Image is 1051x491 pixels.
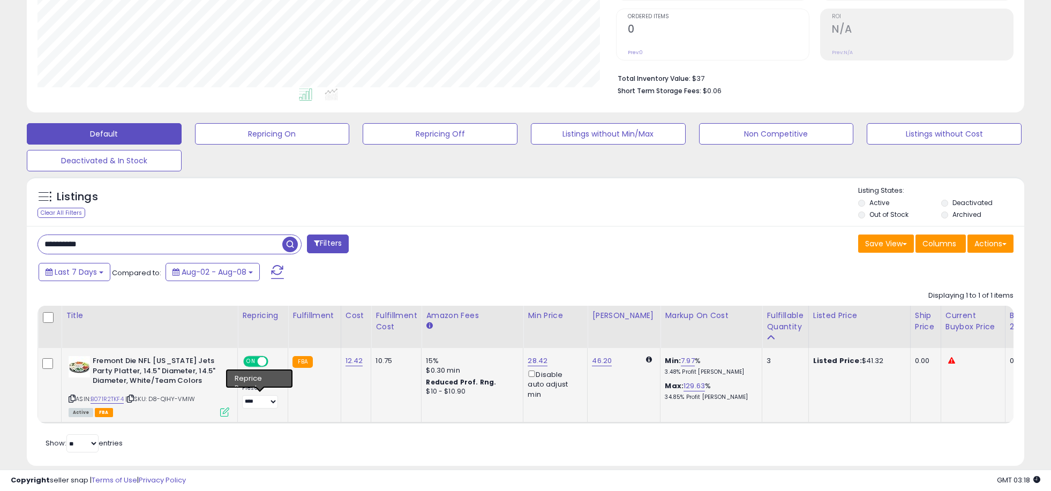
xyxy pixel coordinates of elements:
span: $0.06 [703,86,722,96]
div: Disable auto adjust min [528,368,579,399]
div: 10.75 [376,356,413,366]
div: Fulfillable Quantity [767,310,804,333]
a: Privacy Policy [139,475,186,485]
small: Prev: 0 [628,49,643,56]
label: Deactivated [952,198,993,207]
button: Aug-02 - Aug-08 [166,263,260,281]
div: % [665,356,754,376]
span: Aug-02 - Aug-08 [182,267,246,277]
span: Last 7 Days [55,267,97,277]
span: OFF [267,357,284,366]
div: Repricing [242,310,283,321]
p: 3.48% Profit [PERSON_NAME] [665,368,754,376]
button: Deactivated & In Stock [27,150,182,171]
span: All listings currently available for purchase on Amazon [69,408,93,417]
button: Repricing Off [363,123,517,145]
div: 0.00 [915,356,933,366]
div: Clear All Filters [37,208,85,218]
span: ON [244,357,258,366]
a: 12.42 [346,356,363,366]
b: Fremont Die NFL [US_STATE] Jets Party Platter, 14.5" Diameter, 14.5" Diameter, White/Team Colors [93,356,223,389]
b: Listed Price: [813,356,862,366]
div: Listed Price [813,310,906,321]
button: Actions [967,235,1014,253]
div: 15% [426,356,515,366]
button: Filters [307,235,349,253]
div: % [665,381,754,401]
div: seller snap | | [11,475,186,486]
span: 2025-08-17 03:18 GMT [997,475,1040,485]
div: Cost [346,310,367,321]
small: Prev: N/A [832,49,853,56]
div: Amazon Fees [426,310,519,321]
span: | SKU: D8-QIHY-VMIW [125,395,195,403]
a: Terms of Use [92,475,137,485]
span: Compared to: [112,268,161,278]
div: $10 - $10.90 [426,387,515,396]
button: Columns [915,235,966,253]
button: Default [27,123,182,145]
div: 0% [1010,356,1045,366]
button: Non Competitive [699,123,854,145]
button: Last 7 Days [39,263,110,281]
h2: 0 [628,23,809,37]
div: Min Price [528,310,583,321]
a: 46.20 [592,356,612,366]
th: The percentage added to the cost of goods (COGS) that forms the calculator for Min & Max prices. [660,306,762,348]
button: Repricing On [195,123,350,145]
b: Min: [665,356,681,366]
small: Amazon Fees. [426,321,432,331]
div: Preset: [242,384,280,409]
p: 34.85% Profit [PERSON_NAME] [665,394,754,401]
h2: N/A [832,23,1013,37]
label: Archived [952,210,981,219]
b: Short Term Storage Fees: [618,86,701,95]
div: BB Share 24h. [1010,310,1049,333]
span: Show: entries [46,438,123,448]
b: Reduced Prof. Rng. [426,377,496,387]
div: $0.30 min [426,366,515,375]
button: Listings without Cost [867,123,1022,145]
div: 3 [767,356,800,366]
div: Fulfillment [292,310,336,321]
a: 28.42 [528,356,547,366]
b: Total Inventory Value: [618,74,690,83]
p: Listing States: [858,186,1024,196]
li: $37 [618,71,1005,84]
div: Fulfillment Cost [376,310,417,333]
a: B071R2TKF4 [91,395,124,404]
img: 41FKq9Vv2CL._SL40_.jpg [69,356,90,377]
div: Markup on Cost [665,310,757,321]
button: Listings without Min/Max [531,123,686,145]
b: Max: [665,381,684,391]
span: Ordered Items [628,14,809,20]
small: FBA [292,356,312,368]
span: ROI [832,14,1013,20]
label: Out of Stock [869,210,909,219]
div: Amazon AI [242,373,280,382]
h5: Listings [57,190,98,205]
div: $41.32 [813,356,902,366]
div: Ship Price [915,310,936,333]
div: Displaying 1 to 1 of 1 items [928,291,1014,301]
div: Current Buybox Price [945,310,1001,333]
div: ASIN: [69,356,229,416]
div: [PERSON_NAME] [592,310,656,321]
span: FBA [95,408,113,417]
span: Columns [922,238,956,249]
a: 7.97 [681,356,695,366]
a: 129.63 [684,381,705,391]
div: Title [66,310,233,321]
strong: Copyright [11,475,50,485]
button: Save View [858,235,914,253]
label: Active [869,198,889,207]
